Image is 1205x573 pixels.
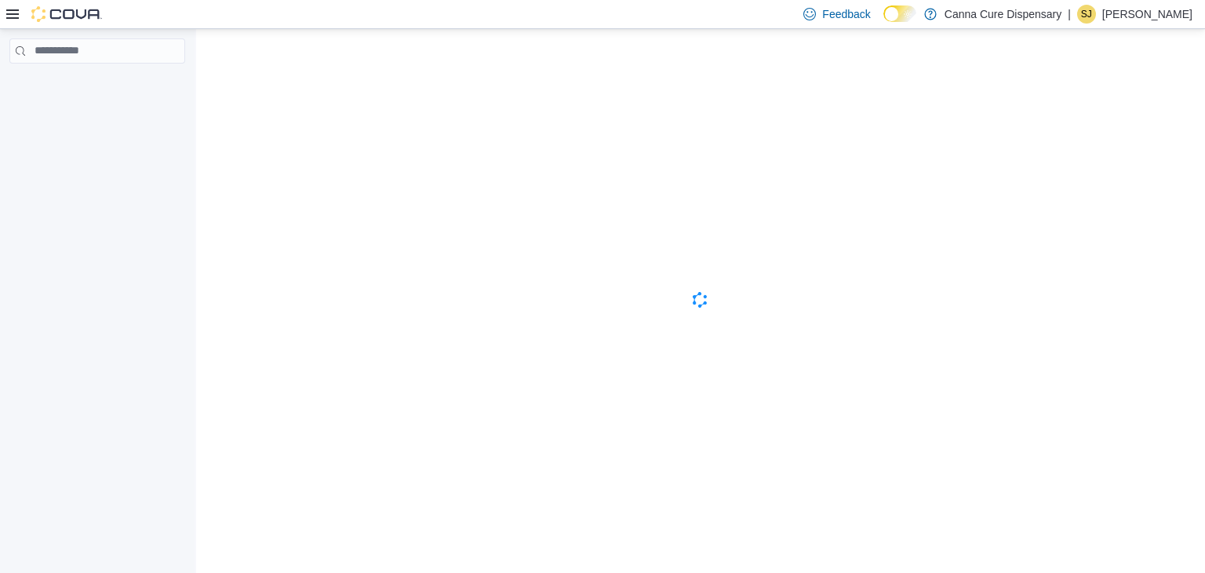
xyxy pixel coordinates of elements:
nav: Complex example [9,67,185,104]
div: Shantia Jamison [1077,5,1096,24]
img: Cova [31,6,102,22]
p: | [1068,5,1071,24]
span: Feedback [822,6,870,22]
input: Dark Mode [883,5,916,22]
p: [PERSON_NAME] [1102,5,1192,24]
p: Canna Cure Dispensary [945,5,1061,24]
span: SJ [1081,5,1092,24]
